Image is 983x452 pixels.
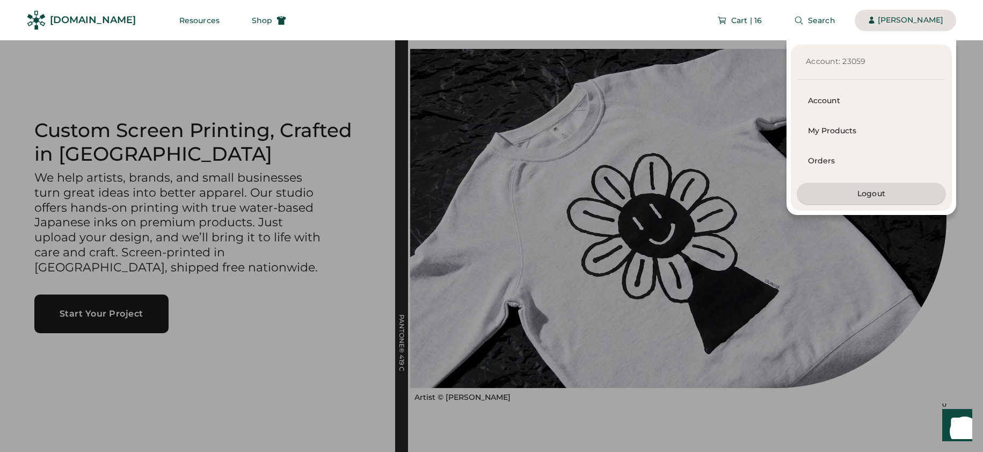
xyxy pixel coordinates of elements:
span: Shop [252,17,272,24]
span: Cart | 16 [731,17,762,24]
div: [DOMAIN_NAME] [50,13,136,27]
iframe: Front Chat [932,404,978,450]
span: Search [808,17,835,24]
img: Rendered Logo - Screens [27,11,46,30]
button: Logout [797,183,945,204]
button: Resources [166,10,232,31]
div: My Products [808,126,935,137]
button: Shop [239,10,299,31]
button: Cart | 16 [704,10,775,31]
div: Orders [808,156,935,167]
div: Account [808,96,935,106]
div: [PERSON_NAME] [878,15,943,26]
button: Search [781,10,848,31]
div: Account: 23059 [806,56,937,67]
